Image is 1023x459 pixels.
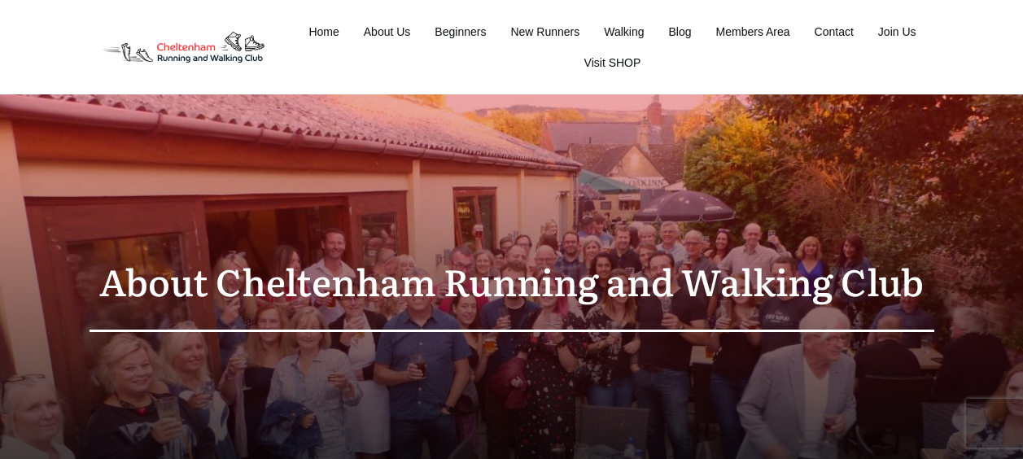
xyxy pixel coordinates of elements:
[308,20,339,43] a: Home
[584,51,641,74] a: Visit SHOP
[435,20,486,43] a: Beginners
[364,20,411,43] a: About Us
[716,20,790,43] a: Members Area
[510,20,579,43] a: New Runners
[669,20,692,43] a: Blog
[878,20,916,43] a: Join Us
[815,20,854,43] a: Contact
[90,249,934,313] p: About Cheltenham Running and Walking Club
[604,20,644,43] a: Walking
[89,20,278,75] img: Decathlon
